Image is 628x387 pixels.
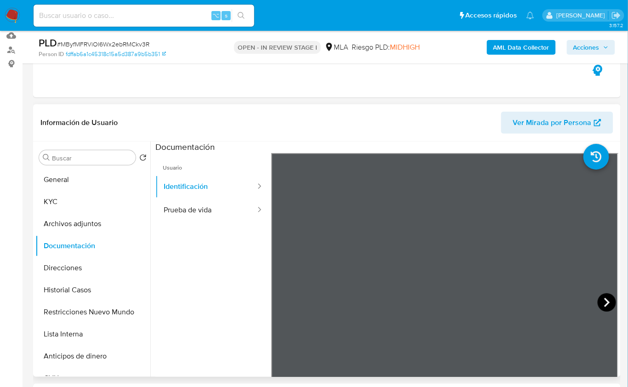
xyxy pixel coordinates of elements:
a: fdffab6a1c45318c15a5d387a9b5b351 [66,50,166,58]
button: Anticipos de dinero [35,345,150,367]
input: Buscar [52,154,132,162]
button: Lista Interna [35,323,150,345]
button: KYC [35,191,150,213]
span: Riesgo PLD: [352,42,420,52]
span: Accesos rápidos [466,11,517,20]
button: Documentación [35,235,150,257]
span: s [225,11,228,20]
h1: Información de Usuario [40,118,118,127]
span: Acciones [573,40,599,55]
span: Ver Mirada por Persona [513,112,592,134]
p: jian.marin@mercadolibre.com [556,11,608,20]
button: Historial Casos [35,279,150,301]
button: Volver al orden por defecto [139,154,147,164]
b: PLD [39,35,57,50]
button: Direcciones [35,257,150,279]
b: Person ID [39,50,64,58]
span: MIDHIGH [390,42,420,52]
button: Restricciones Nuevo Mundo [35,301,150,323]
button: Archivos adjuntos [35,213,150,235]
button: Acciones [567,40,615,55]
a: Notificaciones [526,11,534,19]
button: Buscar [43,154,50,161]
button: Ver Mirada por Persona [501,112,613,134]
span: ⌥ [212,11,219,20]
p: OPEN - IN REVIEW STAGE I [234,41,321,54]
button: search-icon [232,9,251,22]
b: AML Data Collector [493,40,549,55]
span: # MByfMFRViOl6Wx2ebRMCkv3R [57,40,149,49]
span: 3.157.2 [609,22,623,29]
button: AML Data Collector [487,40,556,55]
button: General [35,169,150,191]
a: Salir [611,11,621,20]
input: Buscar usuario o caso... [34,10,254,22]
div: MLA [325,42,348,52]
